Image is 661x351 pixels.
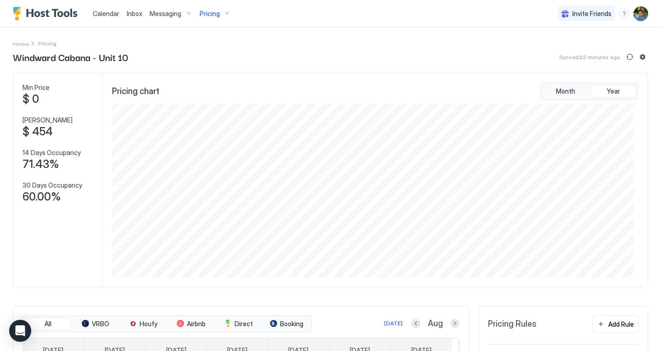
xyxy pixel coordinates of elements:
[280,320,303,328] span: Booking
[13,40,29,47] span: Home
[235,320,253,328] span: Direct
[127,10,142,17] span: Inbox
[9,320,31,342] div: Open Intercom Messenger
[540,83,639,100] div: tab-group
[543,85,588,98] button: Month
[383,318,404,329] button: [DATE]
[428,318,443,329] span: Aug
[22,92,39,106] span: $ 0
[120,318,166,330] button: Houfy
[38,40,56,47] span: Breadcrumb
[556,87,575,95] span: Month
[559,54,621,61] span: Synced 32 minutes ago
[411,319,420,328] button: Previous month
[168,318,214,330] button: Airbnb
[593,315,639,333] button: Add Rule
[624,51,635,62] button: Sync prices
[216,318,262,330] button: Direct
[619,8,630,19] div: menu
[263,318,309,330] button: Booking
[140,320,157,328] span: Houfy
[22,116,73,124] span: [PERSON_NAME]
[450,319,459,328] button: Next month
[13,7,82,21] a: Host Tools Logo
[45,320,51,328] span: All
[25,318,71,330] button: All
[607,87,620,95] span: Year
[150,10,181,18] span: Messaging
[13,39,29,48] a: Home
[127,9,142,18] a: Inbox
[488,319,537,329] span: Pricing Rules
[22,181,82,189] span: 30 Days Occupancy
[572,10,611,18] span: Invite Friends
[22,125,53,139] span: $ 454
[112,86,159,97] span: Pricing chart
[13,39,29,48] div: Breadcrumb
[590,85,636,98] button: Year
[633,6,648,21] div: User profile
[22,157,59,171] span: 71.43%
[187,320,206,328] span: Airbnb
[200,10,220,18] span: Pricing
[22,149,81,157] span: 14 Days Occupancy
[22,84,50,92] span: Min Price
[22,315,312,333] div: tab-group
[384,319,403,328] div: [DATE]
[93,10,119,17] span: Calendar
[637,51,648,62] button: Listing settings
[608,319,634,329] div: Add Rule
[13,50,128,64] span: Windward Cabana - Unit 10
[22,190,61,204] span: 60.00%
[92,320,109,328] span: VRBO
[73,318,118,330] button: VRBO
[93,9,119,18] a: Calendar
